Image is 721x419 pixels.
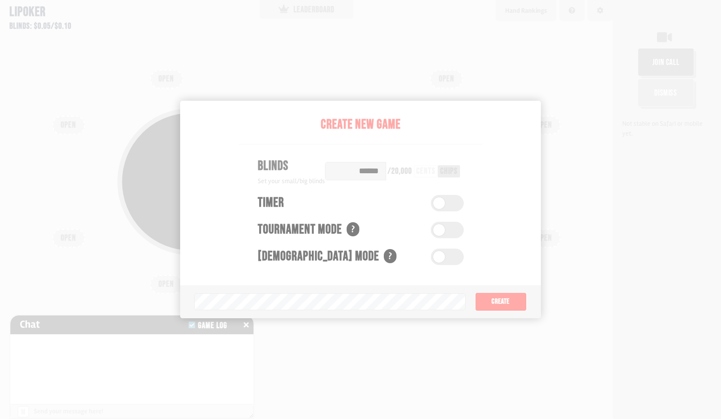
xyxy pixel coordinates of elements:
[431,75,462,83] div: OPEN
[291,280,322,289] div: OPEN
[151,75,182,83] div: OPEN
[53,121,84,129] div: OPEN
[288,177,337,187] span: COPY GAME LINK
[268,169,345,195] button: COPY GAME LINK
[330,403,391,413] div: Support us on !
[151,280,182,289] div: OPEN
[278,5,335,14] div: LEADERBOARD
[529,234,560,242] div: OPEN
[368,404,389,412] a: Patreon
[53,234,84,242] div: OPEN
[638,48,694,76] button: join call
[618,119,716,138] div: Not stable on Safari or mobile yet.
[271,150,342,164] div: Pot: $0.00
[505,6,547,16] div: Hand Rankings
[194,322,230,330] div: Game Log
[529,121,560,129] div: OPEN
[638,79,694,107] button: Dismiss
[431,280,462,289] div: OPEN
